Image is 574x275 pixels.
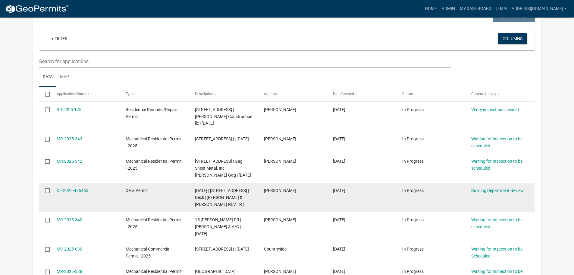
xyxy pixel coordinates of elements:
span: In Progress [402,136,424,141]
span: Mechanical Residential Permit - 2025 [126,159,182,171]
span: Type [126,92,133,96]
span: 09/08/2025 [333,269,345,274]
datatable-header-cell: Application Number [51,87,120,101]
datatable-header-cell: Date Created [327,87,396,101]
a: + Filter [46,33,72,44]
datatable-header-cell: Description [189,87,258,101]
span: 1702 WESTRIDGE RD | | 09/09/2025 [195,247,249,251]
a: Building Department Review [471,188,524,193]
span: Carrie Quast [264,188,296,193]
a: [EMAIL_ADDRESS][DOMAIN_NAME] [494,3,569,14]
span: Mechanical Residential Permit - 2025 [126,217,182,229]
input: Search for applications [39,55,450,68]
span: Mechanical Commercial Permit - 2025 [126,247,170,258]
datatable-header-cell: Current Activity [466,87,535,101]
span: Date Created [333,92,354,96]
span: In Progress [402,269,424,274]
span: In Progress [402,159,424,164]
a: MR-2025-342 [57,159,82,164]
span: 09/10/2025 [333,217,345,222]
span: Dan Gag [264,159,296,164]
span: Dave Cone [264,136,296,141]
span: 09/10/2025 [333,159,345,164]
span: mary nilson [264,269,296,274]
span: In Progress [402,107,424,112]
datatable-header-cell: Type [120,87,189,101]
a: MC-2025-030 [57,247,82,251]
a: RR-2025-175 [57,107,81,112]
span: In Progress [402,217,424,222]
a: Admin [439,3,457,14]
datatable-header-cell: Applicant [258,87,327,101]
a: DE-2025-476465 [57,188,88,193]
span: 09/10/2025 [333,188,345,193]
span: Current Activity [471,92,496,96]
a: Waiting for Inspection to be scheduled [471,136,522,148]
span: In Progress [402,247,424,251]
span: 1327 GERMAN ST S | Gag Sheet Metal, Inc Dan Gag | 09/15/2025 [195,159,251,177]
a: Waiting for Inspection to be scheduled [471,217,522,229]
span: 09/10/2025 [333,136,345,141]
span: Countryside [264,247,287,251]
a: Data [39,68,56,87]
span: Description [195,92,213,96]
span: 1206 16TH ST N | | 09/15/2025 [195,136,249,141]
a: Waiting for Inspection to be scheduled [471,159,522,171]
span: 1808 ASHLAND RD | Juston Borglum Construction llc | 09/11/2025 [195,107,252,126]
a: Home [422,3,439,14]
span: 09/09/2025 [333,247,345,251]
a: Verify inspections needed [471,107,519,112]
span: mary nilson [264,217,296,222]
a: Waiting for Inspection to be Scheduled [471,247,522,258]
span: Mechanical Residential Permit - 2025 [126,136,182,148]
span: 15 MCINTOSH DR | NILSON HEATING & A/C | 09/10/2025 [195,217,241,236]
datatable-header-cell: Select [39,87,51,101]
span: Deck Permit [126,188,148,193]
a: MR-2025-340 [57,217,82,222]
span: Residential Remodel/Repair Permit [126,107,177,119]
span: 09/10/2025 [333,107,345,112]
span: Status [402,92,413,96]
a: MR-2025-338 [57,269,82,274]
a: Map [56,68,73,87]
span: Applicant [264,92,280,96]
datatable-header-cell: Status [397,87,466,101]
a: My Dashboard [457,3,494,14]
a: MR-2025-343 [57,136,82,141]
button: Columns [498,33,527,44]
span: 09/17/2025 | 1729 OAKWOOD AVE | Deck | JERRY & CAROL MEINDERS REV TR | [195,188,249,207]
span: Juston Borglum [264,107,296,112]
span: In Progress [402,188,424,193]
span: Application Number [57,92,89,96]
